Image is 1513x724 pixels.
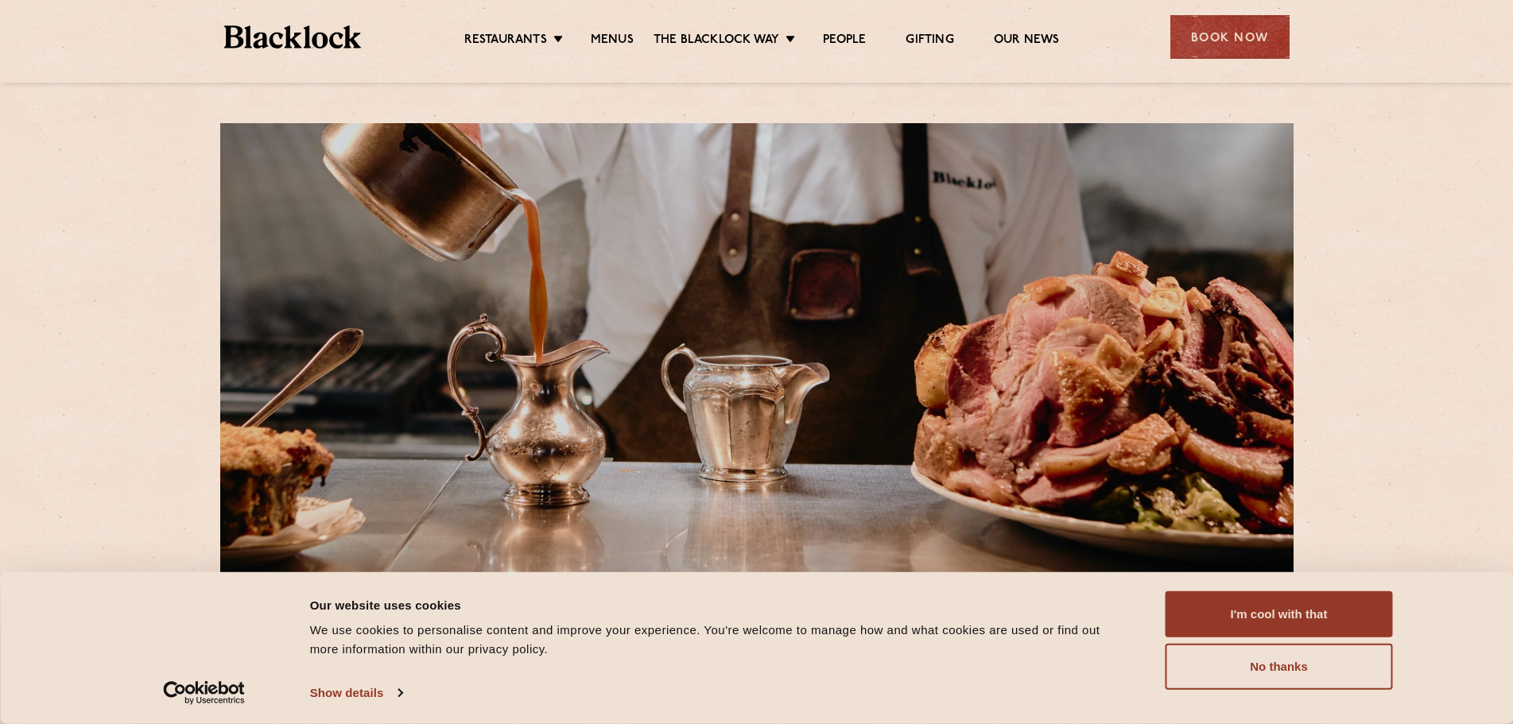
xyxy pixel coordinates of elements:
[1166,644,1393,690] button: No thanks
[823,33,866,50] a: People
[134,681,274,705] a: Usercentrics Cookiebot - opens in a new window
[1166,591,1393,637] button: I'm cool with that
[1170,15,1290,59] div: Book Now
[654,33,779,50] a: The Blacklock Way
[464,33,547,50] a: Restaurants
[224,25,362,48] img: BL_Textured_Logo-footer-cropped.svg
[310,621,1130,659] div: We use cookies to personalise content and improve your experience. You're welcome to manage how a...
[906,33,953,50] a: Gifting
[994,33,1060,50] a: Our News
[591,33,634,50] a: Menus
[310,681,402,705] a: Show details
[310,595,1130,614] div: Our website uses cookies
